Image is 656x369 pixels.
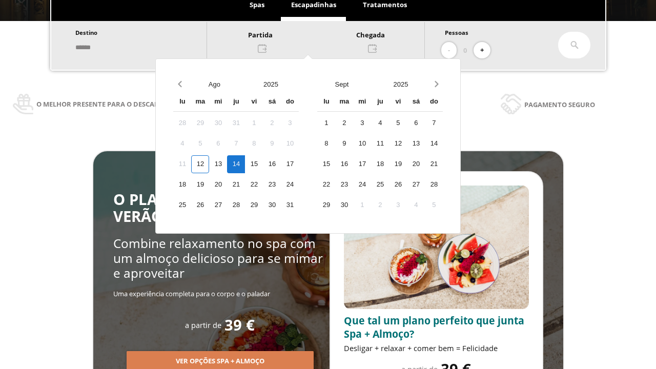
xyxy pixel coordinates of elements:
div: 29 [245,196,263,214]
span: Destino [75,29,97,36]
div: 28 [173,114,191,132]
div: 30 [209,114,227,132]
div: 28 [227,196,245,214]
div: 30 [335,196,353,214]
div: Calendar wrapper [317,93,443,214]
div: 17 [281,155,299,173]
div: 15 [245,155,263,173]
div: 2 [335,114,353,132]
span: Pessoas [445,29,468,36]
div: mi [353,93,371,111]
div: sá [263,93,281,111]
div: 1 [245,114,263,132]
button: Next month [430,75,443,93]
div: 18 [173,176,191,194]
span: O melhor presente para o descanso e a saúde [36,98,203,110]
a: Ver opções Spa + Almoço [127,356,314,365]
div: 21 [227,176,245,194]
div: 7 [227,135,245,153]
div: vi [245,93,263,111]
div: 11 [173,155,191,173]
span: Pagamento seguro [524,99,595,110]
div: 24 [281,176,299,194]
div: 6 [407,114,425,132]
span: 39 € [224,317,255,334]
div: Calendar days [317,114,443,214]
div: 3 [281,114,299,132]
button: - [441,42,457,59]
button: Open months overlay [186,75,242,93]
div: 13 [209,155,227,173]
div: 27 [209,196,227,214]
div: 18 [371,155,389,173]
button: Open years overlay [242,75,299,93]
div: Calendar days [173,114,299,214]
div: 12 [191,155,209,173]
div: 8 [317,135,335,153]
div: 2 [371,196,389,214]
div: 6 [209,135,227,153]
div: 26 [389,176,407,194]
span: Combine relaxamento no spa com um almoço delicioso para se mimar e aproveitar [113,235,323,282]
div: sá [407,93,425,111]
div: do [281,93,299,111]
div: 3 [389,196,407,214]
div: 5 [389,114,407,132]
div: 7 [425,114,443,132]
div: 8 [245,135,263,153]
button: Previous month [173,75,186,93]
div: 10 [353,135,371,153]
div: Calendar wrapper [173,93,299,214]
div: 10 [281,135,299,153]
span: Que tal um plano perfeito que junta Spa + Almoço? [344,314,524,341]
div: 1 [317,114,335,132]
div: 11 [371,135,389,153]
div: 31 [281,196,299,214]
div: vi [389,93,407,111]
img: promo-sprunch.ElVl7oUD.webp [344,186,529,309]
div: 30 [263,196,281,214]
div: 29 [191,114,209,132]
span: a partir de [185,320,221,330]
span: O PLANO MAIS GOSTOSO DO VERÃO: SPA + ALMOÇO [113,189,326,227]
div: 15 [317,155,335,173]
div: 20 [407,155,425,173]
div: 22 [245,176,263,194]
div: lu [173,93,191,111]
div: 23 [335,176,353,194]
span: 0 [463,45,467,56]
button: + [474,42,490,59]
div: 5 [425,196,443,214]
div: 1 [353,196,371,214]
div: 24 [353,176,371,194]
div: 16 [335,155,353,173]
div: 28 [425,176,443,194]
div: ma [335,93,353,111]
button: Open years overlay [371,75,430,93]
div: 26 [191,196,209,214]
div: 27 [407,176,425,194]
div: 9 [263,135,281,153]
div: 22 [317,176,335,194]
div: 20 [209,176,227,194]
div: 4 [407,196,425,214]
div: ma [191,93,209,111]
div: 16 [263,155,281,173]
div: 4 [173,135,191,153]
button: Open months overlay [312,75,371,93]
div: ju [227,93,245,111]
div: lu [317,93,335,111]
div: 3 [353,114,371,132]
div: 17 [353,155,371,173]
div: 14 [425,135,443,153]
div: 2 [263,114,281,132]
div: 13 [407,135,425,153]
span: Ver opções Spa + Almoço [176,356,264,366]
div: 23 [263,176,281,194]
div: 31 [227,114,245,132]
span: Desligar + relaxar + comer bem = Felicidade [344,343,498,353]
span: Uma experiência completa para o corpo e o paladar [113,289,270,298]
div: 14 [227,155,245,173]
div: 19 [389,155,407,173]
div: 9 [335,135,353,153]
